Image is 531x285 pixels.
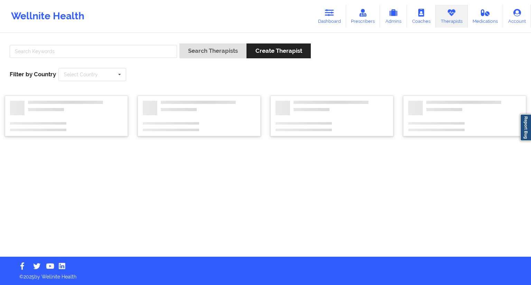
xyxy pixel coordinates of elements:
button: Search Therapists [179,43,246,58]
a: Coaches [407,5,436,28]
a: Report Bug [520,114,531,141]
input: Search Keywords [10,45,177,58]
p: © 2025 by Wellnite Health [15,268,516,280]
a: Prescribers [346,5,380,28]
a: Dashboard [313,5,346,28]
button: Create Therapist [246,43,310,58]
a: Admins [380,5,407,28]
a: Account [503,5,531,28]
span: Filter by Country [10,71,56,78]
a: Medications [468,5,503,28]
div: Select Country [64,72,98,77]
a: Therapists [436,5,468,28]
